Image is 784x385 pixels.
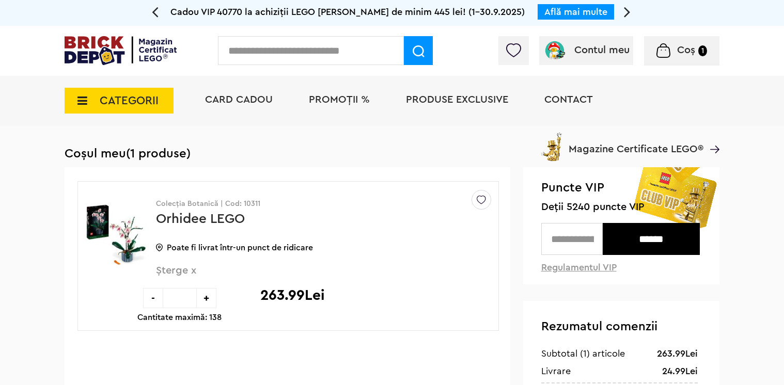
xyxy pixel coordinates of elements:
[205,94,273,105] a: Card Cadou
[677,45,695,55] span: Coș
[541,365,571,377] div: Livrare
[156,212,245,226] a: Orhidee LEGO
[196,288,216,308] div: +
[662,365,698,377] div: 24.99Lei
[698,45,707,56] small: 1
[126,148,191,160] span: (1 produse)
[260,288,325,302] p: 263.99Lei
[544,7,607,17] a: Află mai multe
[170,7,525,17] span: Cadou VIP 40770 la achiziții LEGO [PERSON_NAME] de minim 445 lei! (1-30.9.2025)
[544,94,593,105] a: Contact
[100,95,159,106] span: CATEGORII
[143,288,163,308] div: -
[156,244,483,252] p: Poate fi livrat într-un punct de ridicare
[543,45,630,55] a: Contul meu
[309,94,370,105] a: PROMOȚII %
[156,200,483,207] p: Colecția Botanică | Cod: 10311
[541,347,625,360] div: Subtotal (1) articole
[541,201,702,213] span: Deții 5240 puncte VIP
[574,45,630,55] span: Contul meu
[541,180,702,196] span: Puncte VIP
[541,320,657,333] span: Rezumatul comenzii
[657,347,698,360] div: 263.99Lei
[406,94,508,105] a: Produse exclusive
[65,147,719,161] h1: Coșul meu
[156,265,457,287] span: Șterge x
[137,313,222,322] p: Cantitate maximă: 138
[85,196,149,274] img: Orhidee LEGO
[541,263,617,272] a: Regulamentul VIP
